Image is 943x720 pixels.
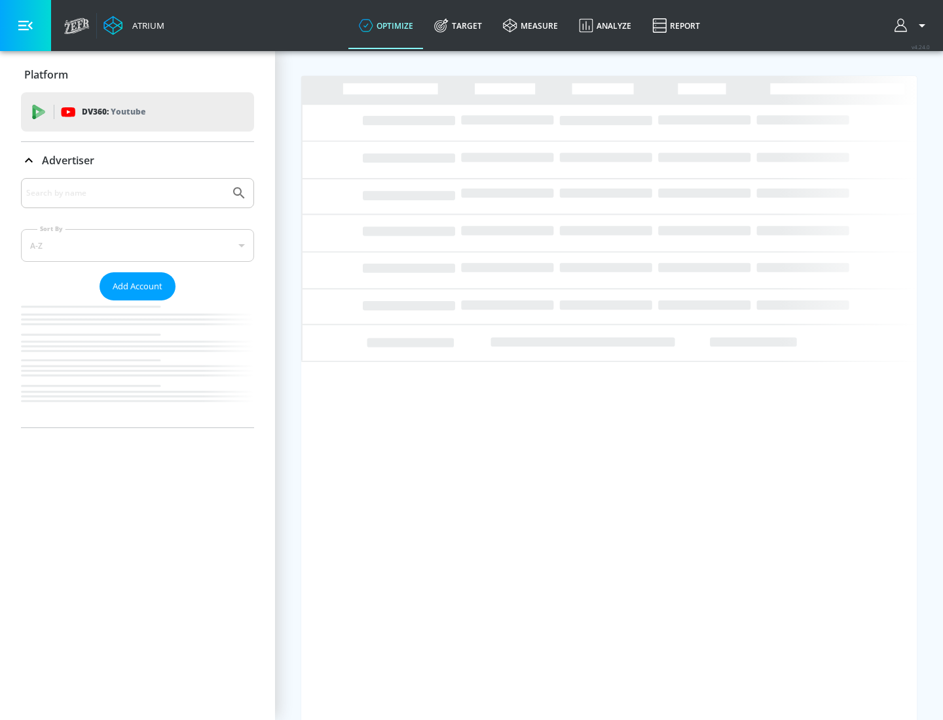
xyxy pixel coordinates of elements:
[113,279,162,294] span: Add Account
[82,105,145,119] p: DV360:
[912,43,930,50] span: v 4.24.0
[111,105,145,118] p: Youtube
[37,225,65,233] label: Sort By
[24,67,68,82] p: Platform
[642,2,711,49] a: Report
[348,2,424,49] a: optimize
[26,185,225,202] input: Search by name
[21,142,254,179] div: Advertiser
[21,56,254,93] div: Platform
[100,272,176,300] button: Add Account
[492,2,568,49] a: measure
[424,2,492,49] a: Target
[21,229,254,262] div: A-Z
[21,92,254,132] div: DV360: Youtube
[127,20,164,31] div: Atrium
[568,2,642,49] a: Analyze
[103,16,164,35] a: Atrium
[42,153,94,168] p: Advertiser
[21,178,254,427] div: Advertiser
[21,300,254,427] nav: list of Advertiser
